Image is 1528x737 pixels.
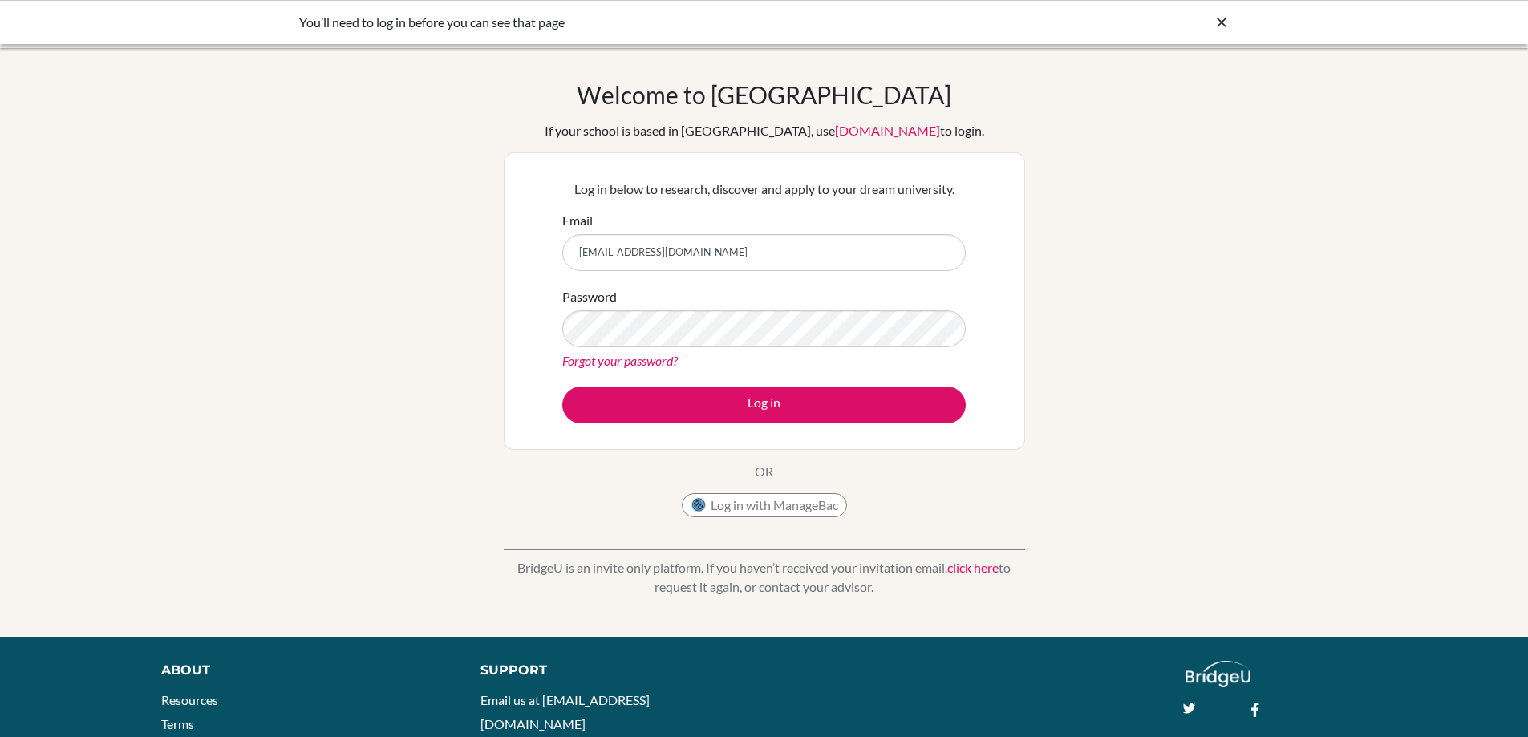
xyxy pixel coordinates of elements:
[577,80,951,109] h1: Welcome to [GEOGRAPHIC_DATA]
[755,462,773,481] p: OR
[562,211,593,230] label: Email
[562,353,678,368] a: Forgot your password?
[562,287,617,306] label: Password
[1186,661,1250,687] img: logo_white@2x-f4f0deed5e89b7ecb1c2cc34c3e3d731f90f0f143d5ea2071677605dd97b5244.png
[161,661,444,680] div: About
[161,716,194,731] a: Terms
[299,13,989,32] div: You’ll need to log in before you can see that page
[545,121,984,140] div: If your school is based in [GEOGRAPHIC_DATA], use to login.
[562,180,966,199] p: Log in below to research, discover and apply to your dream university.
[562,387,966,423] button: Log in
[504,558,1025,597] p: BridgeU is an invite only platform. If you haven’t received your invitation email, to request it ...
[835,123,940,138] a: [DOMAIN_NAME]
[682,493,847,517] button: Log in with ManageBac
[480,692,650,731] a: Email us at [EMAIL_ADDRESS][DOMAIN_NAME]
[480,661,745,680] div: Support
[161,692,218,707] a: Resources
[947,560,999,575] a: click here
